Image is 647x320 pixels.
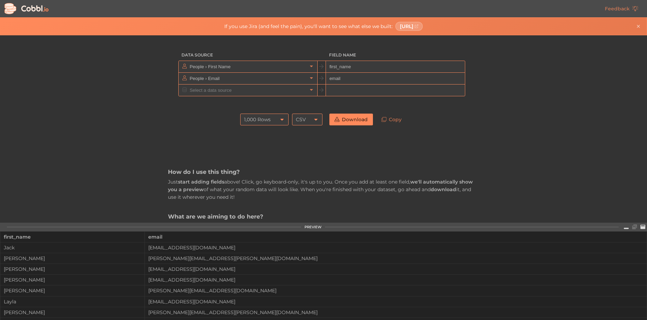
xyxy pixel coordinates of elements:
input: Select a data source [188,73,307,84]
div: email [148,232,643,242]
div: [PERSON_NAME] [0,277,144,283]
span: If you use Jira (and feel the pain), you'll want to see what else we built: [224,24,393,29]
div: [PERSON_NAME] [0,266,144,272]
div: [EMAIL_ADDRESS][DOMAIN_NAME] [145,277,647,283]
div: [EMAIL_ADDRESS][DOMAIN_NAME] [145,245,647,250]
a: [URL] [395,22,423,31]
div: Jack [0,245,144,250]
div: [PERSON_NAME][EMAIL_ADDRESS][PERSON_NAME][DOMAIN_NAME] [145,256,647,261]
div: [PERSON_NAME][EMAIL_ADDRESS][PERSON_NAME][DOMAIN_NAME] [145,310,647,315]
strong: start adding fields [178,179,224,185]
div: [EMAIL_ADDRESS][DOMAIN_NAME] [145,299,647,304]
div: [PERSON_NAME] [0,256,144,261]
a: Feedback [600,3,644,15]
strong: download [431,186,456,193]
div: [PERSON_NAME][EMAIL_ADDRESS][DOMAIN_NAME] [145,288,647,293]
a: Download [329,114,373,125]
input: Select a data source [188,85,307,96]
h3: Data Source [178,49,318,61]
button: Close banner [634,22,643,30]
div: [PERSON_NAME] [0,288,144,293]
h3: Field Name [326,49,465,61]
span: [URL] [400,24,413,29]
a: Copy [376,114,407,125]
div: [EMAIL_ADDRESS][DOMAIN_NAME] [145,266,647,272]
div: [PERSON_NAME] [0,310,144,315]
div: 1,000 Rows [244,114,271,125]
div: Layla [0,299,144,304]
div: PREVIEW [304,225,321,229]
p: Just above! Click, go keyboard-only, it's up to you. Once you add at least one field, of what you... [168,178,479,201]
h3: How do I use this thing? [168,168,479,176]
div: CSV [296,114,306,125]
h3: What are we aiming to do here? [168,213,479,220]
input: Select a data source [188,61,307,72]
div: first_name [4,232,141,242]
